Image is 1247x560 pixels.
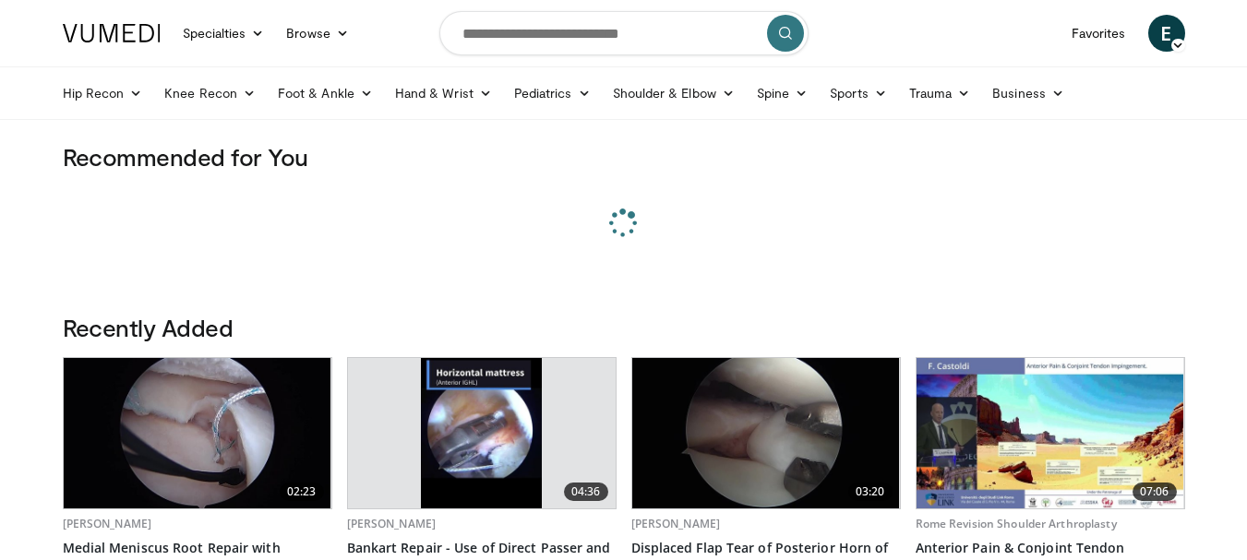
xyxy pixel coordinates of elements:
[1061,15,1137,52] a: Favorites
[632,358,900,508] a: 03:20
[267,75,384,112] a: Foot & Ankle
[439,11,809,55] input: Search topics, interventions
[63,313,1185,342] h3: Recently Added
[64,358,331,508] a: 02:23
[64,358,331,508] img: 926032fc-011e-4e04-90f2-afa899d7eae5.620x360_q85_upscale.jpg
[503,75,602,112] a: Pediatrics
[347,516,437,531] a: [PERSON_NAME]
[564,483,608,501] span: 04:36
[848,483,893,501] span: 03:20
[981,75,1075,112] a: Business
[280,483,324,501] span: 02:23
[917,358,1184,508] img: 8037028b-5014-4d38-9a8c-71d966c81743.620x360_q85_upscale.jpg
[819,75,898,112] a: Sports
[172,15,276,52] a: Specialties
[746,75,819,112] a: Spine
[348,358,616,508] a: 04:36
[384,75,503,112] a: Hand & Wrist
[602,75,746,112] a: Shoulder & Elbow
[63,24,161,42] img: VuMedi Logo
[63,142,1185,172] h3: Recommended for You
[898,75,982,112] a: Trauma
[421,358,542,508] img: cd449402-123d-47f7-b112-52d159f17939.620x360_q85_upscale.jpg
[275,15,360,52] a: Browse
[1148,15,1185,52] a: E
[917,358,1184,508] a: 07:06
[631,516,721,531] a: [PERSON_NAME]
[52,75,154,112] a: Hip Recon
[632,358,900,508] img: 2649116b-05f8-405c-a48f-a284a947b030.620x360_q85_upscale.jpg
[1133,483,1177,501] span: 07:06
[63,516,152,531] a: [PERSON_NAME]
[916,516,1117,531] a: Rome Revision Shoulder Arthroplasty
[153,75,267,112] a: Knee Recon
